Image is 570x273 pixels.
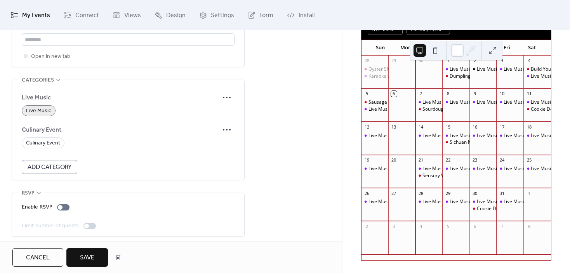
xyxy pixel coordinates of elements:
[526,223,532,229] div: 8
[499,124,505,130] div: 17
[499,223,505,229] div: 7
[75,9,99,21] span: Connect
[470,198,497,205] div: Live Music - Kielo Smith
[368,73,545,80] div: Karaoke with [PERSON_NAME] & [PERSON_NAME] from Sound House Productions
[5,3,56,27] a: My Events
[28,163,71,172] span: Add Category
[472,157,478,163] div: 23
[526,58,532,64] div: 4
[166,9,186,21] span: Design
[497,132,524,139] div: Live Music - Sue & Jordan
[470,132,497,139] div: Live Music - Rowdy Yates
[22,203,52,212] div: Enable RSVP
[499,58,505,64] div: 3
[242,3,279,27] a: Form
[445,58,451,64] div: 1
[391,58,397,64] div: 29
[450,165,513,172] div: Live Music - [PERSON_NAME]
[504,66,567,73] div: Live Music - [PERSON_NAME]
[445,223,451,229] div: 5
[391,157,397,163] div: 20
[58,3,105,27] a: Connect
[26,139,60,148] span: Culinary Event
[524,106,551,113] div: Cookie Decorating Night
[504,165,567,172] div: Live Music - [PERSON_NAME]
[368,132,476,139] div: Live Music - [PERSON_NAME] with The Heavy Cats
[22,221,79,231] div: Limit number of guests
[418,124,424,130] div: 14
[422,99,499,106] div: Live Music - [PERSON_NAME] Music
[26,253,50,263] span: Cancel
[472,223,478,229] div: 6
[422,198,499,205] div: Live Music - [PERSON_NAME] Music
[477,198,540,205] div: Live Music - [PERSON_NAME]
[450,99,513,106] div: Live Music - [PERSON_NAME]
[364,157,370,163] div: 19
[443,132,470,139] div: Live Music - Joy Bonner
[418,40,443,56] div: Tue
[418,190,424,196] div: 28
[443,99,470,106] div: Live Music - Keith Cox
[450,132,513,139] div: Live Music - [PERSON_NAME]
[361,106,389,113] div: Live Music - Kielo Smith
[22,23,233,32] div: Text to display
[368,66,416,73] div: Oyster Shucking Class
[499,190,505,196] div: 31
[393,40,418,56] div: Mon
[22,189,35,198] span: RSVP
[497,66,524,73] div: Live Music - Dave Tate
[259,9,273,21] span: Form
[526,157,532,163] div: 25
[497,99,524,106] div: Live Music - Emily Smith
[499,91,505,97] div: 10
[520,40,545,56] div: Sat
[472,91,478,97] div: 9
[472,124,478,130] div: 16
[415,172,443,179] div: Sensory Wine Pairing Class
[526,190,532,196] div: 1
[124,9,141,21] span: Views
[504,198,567,205] div: Live Music - [PERSON_NAME]
[422,165,499,172] div: Live Music - [PERSON_NAME] Music
[364,124,370,130] div: 12
[450,139,513,146] div: Sichuan Noodle Making Class
[391,190,397,196] div: 27
[364,58,370,64] div: 28
[445,157,451,163] div: 22
[422,172,481,179] div: Sensory Wine Pairing Class
[477,205,530,212] div: Cookie Decorating Night
[22,9,50,21] span: My Events
[361,198,389,205] div: Live Music - Sue & Jordan
[361,73,389,80] div: Karaoke with Christina & Erik from Sound House Productions
[470,165,497,172] div: Live Music - Joy Bonner
[22,93,219,103] span: Live Music
[415,99,443,106] div: Live Music - Jon Millsap Music
[368,99,417,106] div: Sausage Making Class
[12,248,63,267] button: Cancel
[364,91,370,97] div: 5
[418,91,424,97] div: 7
[361,132,389,139] div: Live Music - Steve Philip with The Heavy Cats
[524,73,551,80] div: Live Music - Michael Peters
[361,66,389,73] div: Oyster Shucking Class
[477,99,540,106] div: Live Music - [PERSON_NAME]
[22,125,219,135] span: Culinary Event
[477,165,540,172] div: Live Music - [PERSON_NAME]
[415,165,443,172] div: Live Music - Jon Millsap Music
[361,99,389,106] div: Sausage Making Class
[149,3,191,27] a: Design
[391,223,397,229] div: 3
[364,190,370,196] div: 26
[31,52,70,61] span: Open in new tab
[524,165,551,172] div: Live Music - Katie Chappell
[22,160,77,174] button: Add Category
[470,66,497,73] div: Live Music Lynda Tymcheck & Marty Townsend
[526,91,532,97] div: 11
[472,58,478,64] div: 2
[497,198,524,205] div: Live Music - Michael Keeney
[450,198,513,205] div: Live Music - [PERSON_NAME]
[418,223,424,229] div: 4
[368,198,474,205] div: Live Music - [PERSON_NAME] & [PERSON_NAME]
[524,99,551,106] div: Live Music - Michael Peters
[415,198,443,205] div: Live Music - Jon Millsap Music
